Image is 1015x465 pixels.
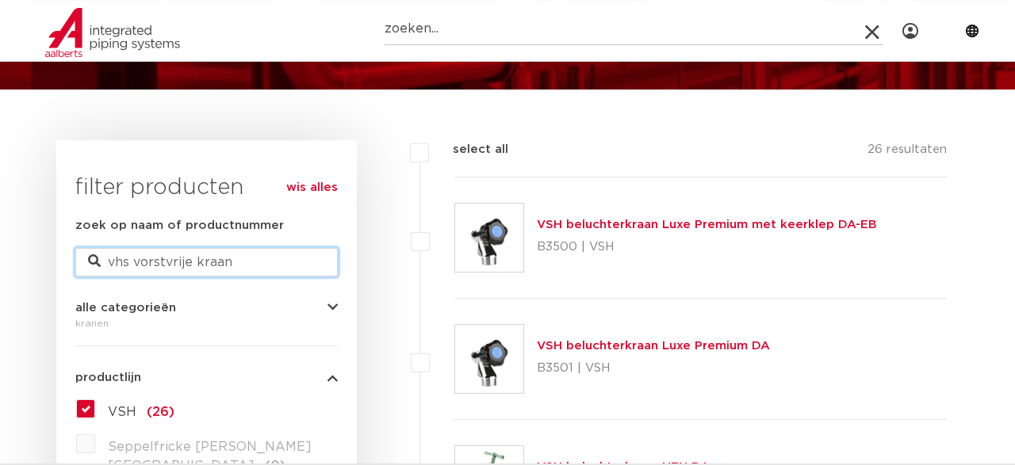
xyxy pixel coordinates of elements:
[75,248,338,276] input: zoeken
[147,406,174,418] span: (26)
[455,204,523,272] img: Thumbnail for VSH beluchterkraan Luxe Premium met keerklep DA-EB
[537,356,770,381] p: B3501 | VSH
[429,140,508,159] label: select all
[286,178,338,197] a: wis alles
[75,372,141,383] span: productlijn
[75,314,338,333] div: kranen
[868,140,947,165] p: 26 resultaten
[75,372,338,383] button: productlijn
[75,216,284,235] label: zoek op naam of productnummer
[537,340,770,352] a: VSH beluchterkraan Luxe Premium DA
[75,302,176,314] span: alle categorieën
[108,406,136,418] span: VSH
[385,13,883,45] input: zoeken...
[537,234,877,260] p: B3500 | VSH
[75,172,338,204] h3: filter producten
[537,219,877,231] a: VSH beluchterkraan Luxe Premium met keerklep DA-EB
[75,302,338,314] button: alle categorieën
[455,325,523,393] img: Thumbnail for VSH beluchterkraan Luxe Premium DA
